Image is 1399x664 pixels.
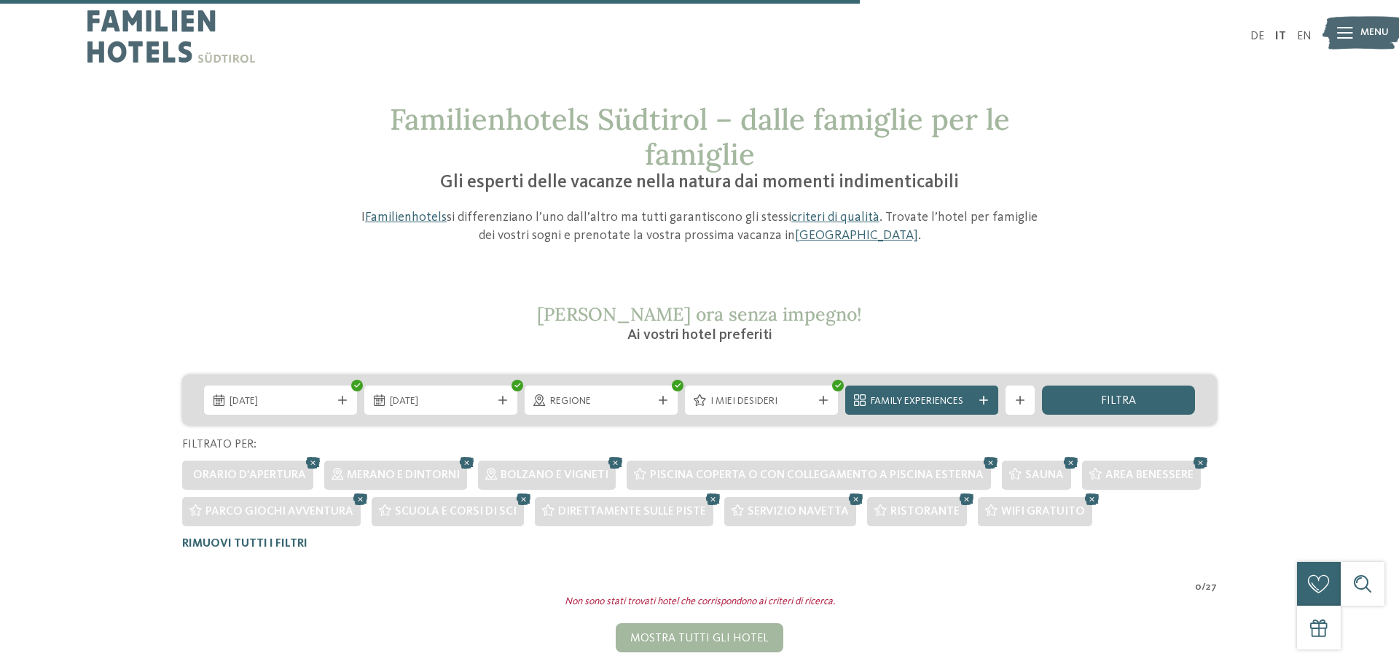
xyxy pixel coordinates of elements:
span: I miei desideri [710,394,812,409]
div: Non sono stati trovati hotel che corrispondono ai criteri di ricerca. [171,595,1228,609]
p: I si differenziano l’uno dall’altro ma tutti garantiscono gli stessi . Trovate l’hotel per famigl... [353,208,1046,245]
span: Regione [550,394,652,409]
span: / [1202,580,1206,595]
span: Menu [1360,26,1389,40]
div: Mostra tutti gli hotel [616,623,783,652]
span: [PERSON_NAME] ora senza impegno! [537,302,862,326]
a: IT [1275,31,1286,42]
a: [GEOGRAPHIC_DATA] [795,229,918,242]
span: Family Experiences [871,394,973,409]
span: 0 [1195,580,1202,595]
span: Filtrato per: [182,439,256,450]
span: Direttamente sulle piste [558,506,706,517]
span: Sauna [1025,469,1064,481]
span: filtra [1101,395,1136,407]
span: Gli esperti delle vacanze nella natura dai momenti indimenticabili [440,173,959,192]
span: [DATE] [230,394,332,409]
span: Piscina coperta o con collegamento a piscina esterna [650,469,984,481]
span: WiFi gratuito [1001,506,1085,517]
a: Familienhotels [365,211,447,224]
span: Servizio navetta [748,506,849,517]
span: 27 [1206,580,1217,595]
span: Orario d'apertura [193,469,306,481]
span: Merano e dintorni [347,469,460,481]
span: Rimuovi tutti i filtri [182,538,307,550]
span: [DATE] [390,394,492,409]
span: Familienhotels Südtirol – dalle famiglie per le famiglie [390,101,1010,173]
a: criteri di qualità [791,211,879,224]
span: Bolzano e vigneti [501,469,608,481]
span: Scuola e corsi di sci [395,506,517,517]
span: Ristorante [890,506,960,517]
a: DE [1250,31,1264,42]
span: Area benessere [1105,469,1194,481]
span: Ai vostri hotel preferiti [627,328,772,343]
span: Parco giochi avventura [205,506,353,517]
a: EN [1297,31,1312,42]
